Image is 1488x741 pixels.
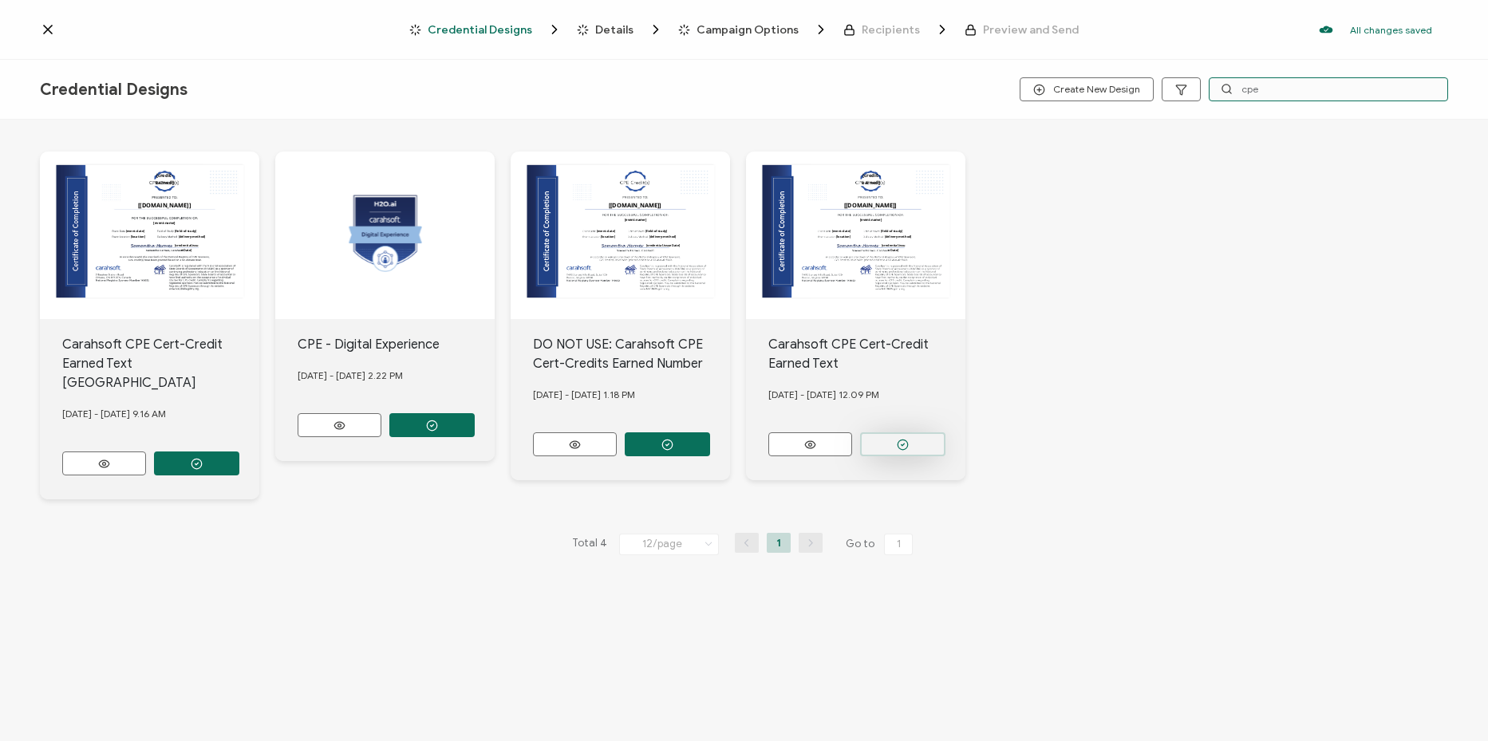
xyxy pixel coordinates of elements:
iframe: Chat Widget [1222,561,1488,741]
p: All changes saved [1350,24,1432,36]
span: Details [577,22,664,37]
div: [DATE] - [DATE] 12.09 PM [768,373,966,416]
div: [DATE] - [DATE] 9.16 AM [62,392,260,436]
div: Carahsoft CPE Cert-Credit Earned Text [768,335,966,373]
span: Recipients [862,24,920,36]
span: Details [595,24,633,36]
span: Credential Designs [428,24,532,36]
span: Create New Design [1033,84,1140,96]
input: Select [619,534,719,555]
div: Breadcrumb [409,22,1079,37]
div: [DATE] - [DATE] 2.22 PM [298,354,495,397]
span: Credential Designs [409,22,562,37]
div: CPE - Digital Experience [298,335,495,354]
input: Search [1209,77,1448,101]
div: DO NOT USE: Carahsoft CPE Cert-Credits Earned Number [533,335,731,373]
span: Credential Designs [40,80,187,100]
span: Total 4 [572,533,607,555]
span: Preview and Send [965,24,1079,36]
li: 1 [767,533,791,553]
button: Create New Design [1020,77,1154,101]
span: Preview and Send [983,24,1079,36]
div: Carahsoft CPE Cert-Credit Earned Text [GEOGRAPHIC_DATA] [62,335,260,392]
span: Campaign Options [678,22,829,37]
span: Campaign Options [697,24,799,36]
span: Recipients [843,22,950,37]
span: Go to [846,533,916,555]
div: [DATE] - [DATE] 1.18 PM [533,373,731,416]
